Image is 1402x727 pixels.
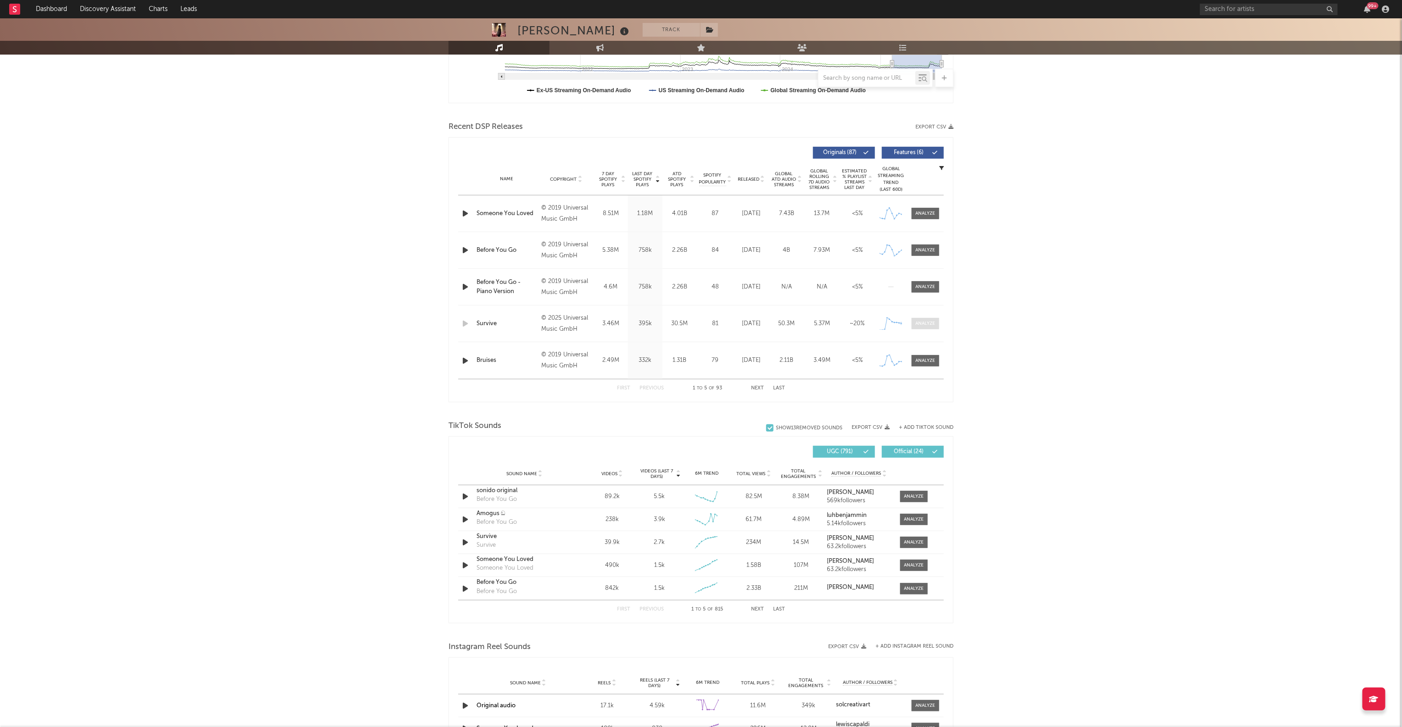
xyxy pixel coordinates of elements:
div: 2.49M [596,356,626,365]
div: 50.3M [771,319,802,328]
div: 349k [786,701,832,710]
div: Before You Go - Piano Version [477,278,537,296]
button: + Add TikTok Sound [899,425,953,430]
div: 99 + [1367,2,1379,9]
a: Amogus ඞ [477,509,572,518]
div: 1.5k [654,561,665,570]
span: Released [738,177,759,182]
div: <5% [842,246,873,255]
div: © 2025 Universal Music GmbH [541,313,591,335]
span: Reels (last 7 days) [634,677,675,688]
div: 63.2k followers [827,544,891,550]
div: 1 5 815 [682,604,733,615]
strong: solcreativart [836,702,870,708]
div: 4.89M [780,515,823,524]
div: Someone You Loved [477,209,537,218]
strong: [PERSON_NAME] [827,535,875,541]
div: ~ 20 % [842,319,873,328]
span: Author / Followers [831,471,881,477]
div: [DATE] [736,209,767,218]
div: 332k [630,356,660,365]
button: Originals(87) [813,147,875,159]
div: 17.1k [584,701,630,710]
div: 234M [733,538,775,547]
div: 8.38M [780,492,823,501]
div: 1.5k [654,584,665,593]
span: Sound Name [510,680,541,686]
span: Total Engagements [780,468,817,479]
div: 1 5 93 [682,383,733,394]
span: Originals ( 87 ) [819,150,861,155]
button: UGC(791) [813,446,875,458]
div: 2.26B [665,246,695,255]
a: Survive [477,532,572,541]
span: Sound Name [506,471,537,477]
span: Total Views [737,471,766,477]
div: 30.5M [665,319,695,328]
div: 7.43B [771,209,802,218]
div: 211M [780,584,823,593]
div: © 2019 Universal Music GmbH [541,350,591,372]
div: 2.33B [733,584,775,593]
span: Spotify Popularity [699,172,726,186]
input: Search for artists [1200,4,1338,15]
div: 89.2k [591,492,634,501]
span: Total Engagements [786,677,826,688]
button: + Add TikTok Sound [890,425,953,430]
a: sonido original [477,486,572,495]
span: Videos [601,471,617,477]
div: N/A [807,283,837,292]
div: 2.11B [771,356,802,365]
span: to [696,607,701,611]
div: 4.6M [596,283,626,292]
div: <5% [842,356,873,365]
div: 87 [699,209,731,218]
div: 48 [699,283,731,292]
div: 81 [699,319,731,328]
div: 7.93M [807,246,837,255]
div: 6M Trend [685,679,731,686]
a: [PERSON_NAME] [827,558,891,565]
div: Before You Go [477,587,517,596]
strong: [PERSON_NAME] [827,489,875,495]
div: 39.9k [591,538,634,547]
span: ATD Spotify Plays [665,171,689,188]
span: Features ( 6 ) [888,150,930,155]
div: 758k [630,283,660,292]
button: First [617,607,630,612]
strong: [PERSON_NAME] [827,558,875,564]
a: Before You Go [477,246,537,255]
span: of [709,386,714,390]
div: 1.31B [665,356,695,365]
span: Reels [598,680,611,686]
div: 11.6M [735,701,781,710]
div: 758k [630,246,660,255]
div: [DATE] [736,356,767,365]
a: Before You Go [477,578,572,587]
div: 82.5M [733,492,775,501]
span: Official ( 24 ) [888,449,930,455]
span: Instagram Reel Sounds [449,642,531,653]
button: Official(24) [882,446,944,458]
button: First [617,386,630,391]
a: Someone You Loved [477,555,572,564]
div: N/A [771,283,802,292]
div: Someone You Loved [477,564,533,573]
button: Previous [639,386,664,391]
span: Estimated % Playlist Streams Last Day [842,168,867,190]
button: Next [751,386,764,391]
div: 569k followers [827,498,891,504]
a: Bruises [477,356,537,365]
strong: [PERSON_NAME] [827,584,875,590]
a: solcreativart [836,702,905,708]
div: 8.51M [596,209,626,218]
div: 4B [771,246,802,255]
text: Ex-US Streaming On-Demand Audio [537,87,631,94]
div: © 2019 Universal Music GmbH [541,203,591,225]
div: 1.18M [630,209,660,218]
button: Last [773,386,785,391]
